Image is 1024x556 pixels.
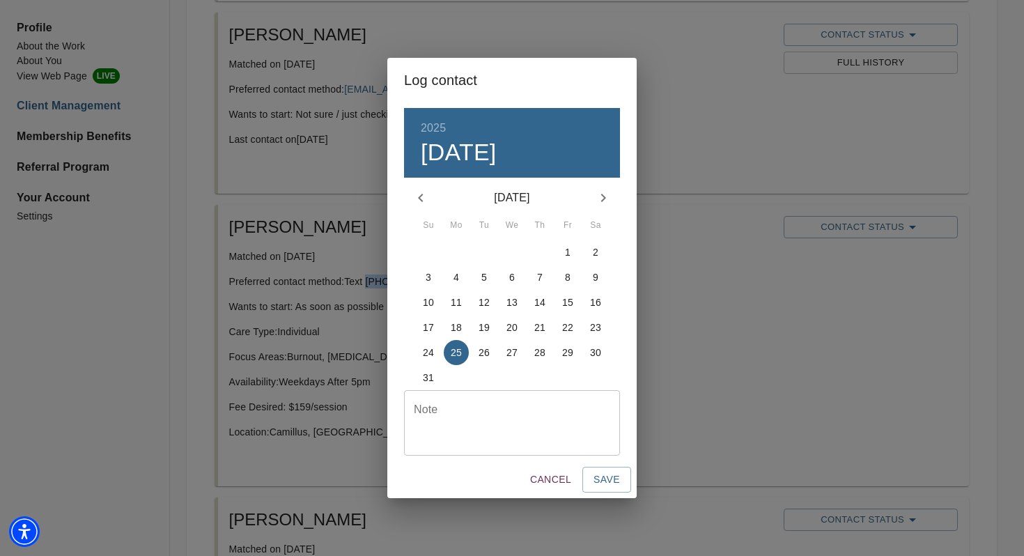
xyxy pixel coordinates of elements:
[555,240,580,265] button: 1
[594,471,620,488] span: Save
[416,290,441,315] button: 10
[593,245,598,259] p: 2
[499,265,525,290] button: 6
[555,290,580,315] button: 15
[472,315,497,340] button: 19
[509,270,515,284] p: 6
[583,315,608,340] button: 23
[506,295,518,309] p: 13
[423,346,434,360] p: 24
[404,69,620,91] h2: Log contact
[423,295,434,309] p: 10
[555,265,580,290] button: 8
[499,290,525,315] button: 13
[423,371,434,385] p: 31
[416,265,441,290] button: 3
[479,295,490,309] p: 12
[472,290,497,315] button: 12
[437,190,587,206] p: [DATE]
[416,365,441,390] button: 31
[527,290,552,315] button: 14
[481,270,487,284] p: 5
[472,219,497,233] span: Tu
[530,471,571,488] span: Cancel
[9,516,40,547] div: Accessibility Menu
[583,340,608,365] button: 30
[583,265,608,290] button: 9
[525,467,577,493] button: Cancel
[562,321,573,334] p: 22
[444,315,469,340] button: 18
[506,346,518,360] p: 27
[534,295,545,309] p: 14
[562,346,573,360] p: 29
[555,315,580,340] button: 22
[583,240,608,265] button: 2
[565,245,571,259] p: 1
[583,219,608,233] span: Sa
[555,219,580,233] span: Fr
[472,265,497,290] button: 5
[499,315,525,340] button: 20
[565,270,571,284] p: 8
[421,118,446,138] button: 2025
[444,265,469,290] button: 4
[451,346,462,360] p: 25
[527,315,552,340] button: 21
[479,346,490,360] p: 26
[534,346,545,360] p: 28
[416,219,441,233] span: Su
[472,340,497,365] button: 26
[562,295,573,309] p: 15
[499,219,525,233] span: We
[590,346,601,360] p: 30
[444,340,469,365] button: 25
[583,290,608,315] button: 16
[423,321,434,334] p: 17
[479,321,490,334] p: 19
[451,295,462,309] p: 11
[444,219,469,233] span: Mo
[534,321,545,334] p: 21
[451,321,462,334] p: 18
[527,340,552,365] button: 28
[537,270,543,284] p: 7
[593,270,598,284] p: 9
[527,265,552,290] button: 7
[582,467,631,493] button: Save
[555,340,580,365] button: 29
[453,270,459,284] p: 4
[421,138,497,167] button: [DATE]
[416,315,441,340] button: 17
[506,321,518,334] p: 20
[499,340,525,365] button: 27
[416,340,441,365] button: 24
[590,321,601,334] p: 23
[426,270,431,284] p: 3
[527,219,552,233] span: Th
[444,290,469,315] button: 11
[590,295,601,309] p: 16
